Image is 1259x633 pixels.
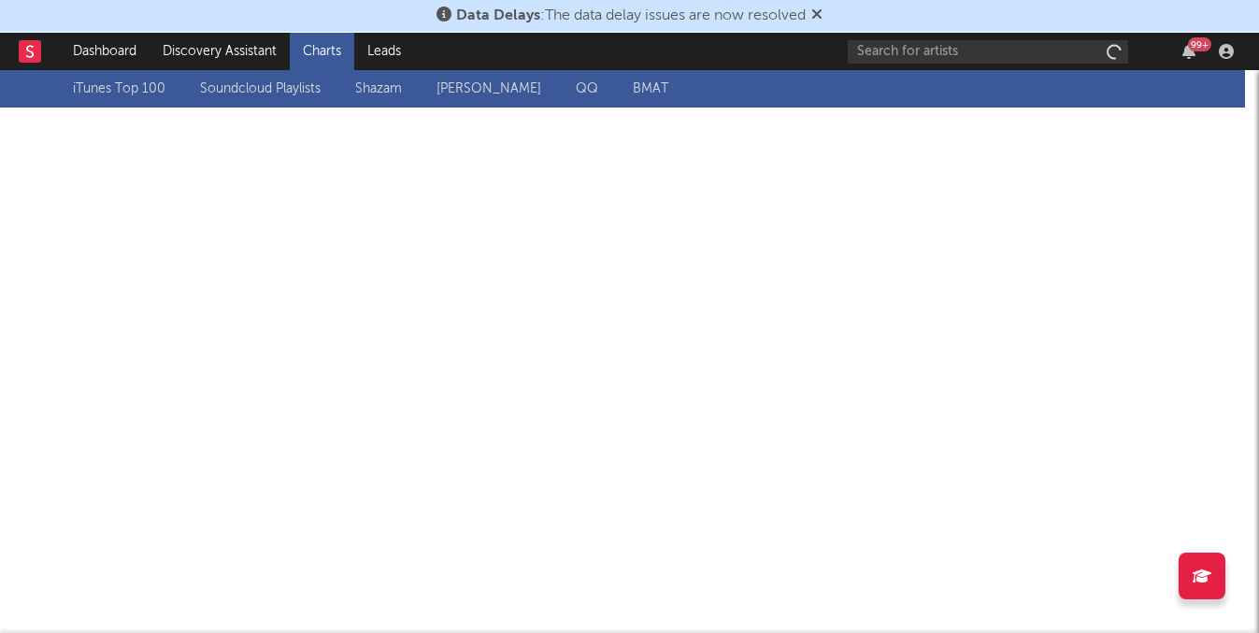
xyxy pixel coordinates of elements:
a: Shazam [355,78,402,100]
a: Dashboard [60,33,150,70]
div: 99 + [1188,37,1211,51]
span: Dismiss [811,8,823,23]
a: iTunes Top 100 [73,78,165,100]
a: Charts [290,33,354,70]
span: : The data delay issues are now resolved [456,8,806,23]
button: 99+ [1182,44,1195,59]
span: Data Delays [456,8,540,23]
input: Search for artists [848,40,1128,64]
a: Soundcloud Playlists [200,78,321,100]
a: BMAT [633,78,668,100]
a: QQ [576,78,598,100]
a: Discovery Assistant [150,33,290,70]
a: [PERSON_NAME] [436,78,541,100]
a: Leads [354,33,414,70]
